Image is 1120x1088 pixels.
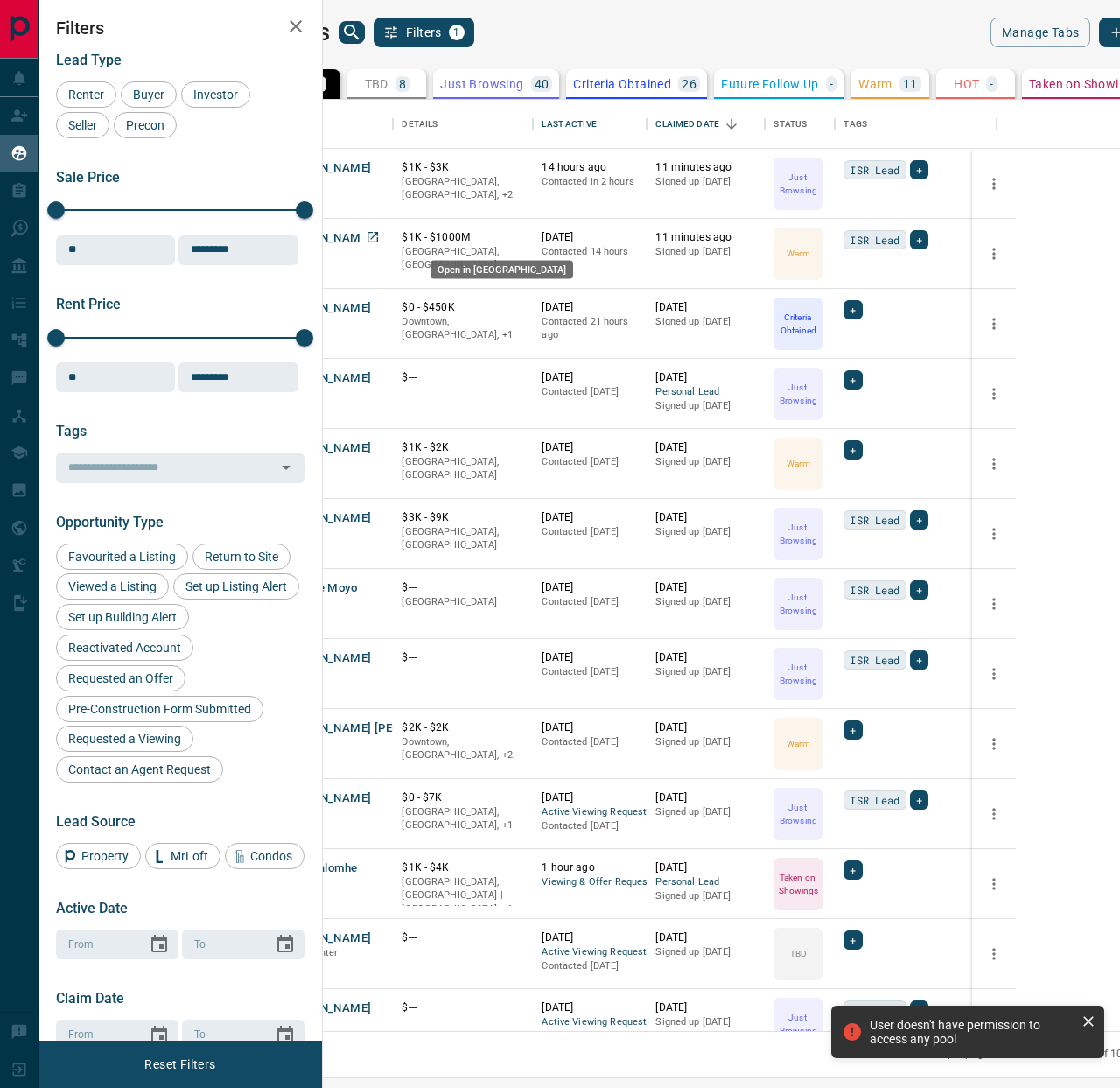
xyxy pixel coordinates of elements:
span: Opportunity Type [56,514,164,530]
div: Open in [GEOGRAPHIC_DATA] [430,261,573,279]
p: Warm [787,457,809,470]
p: Criteria Obtained [775,311,821,337]
span: Active Viewing Request [542,805,638,820]
span: + [850,441,856,459]
p: $0 - $450K [402,300,524,315]
div: + [843,440,862,460]
span: Viewing & Offer Request [542,875,638,890]
span: Active Viewing Request [542,945,638,960]
p: $--- [402,650,524,665]
span: 1 [451,26,463,39]
div: Tags [843,100,867,149]
span: Reactivated Account [62,641,187,655]
p: [GEOGRAPHIC_DATA], [GEOGRAPHIC_DATA] [402,455,524,482]
div: Name [270,100,393,149]
span: ISR Lead [850,651,899,669]
div: + [910,1000,928,1020]
p: [DATE] [655,720,756,735]
button: more [981,451,1007,477]
p: Signed up [DATE] [655,665,756,679]
span: Renter [62,88,110,102]
div: Pre-Construction Form Submitted [56,696,263,722]
p: Just Browsing [775,1011,821,1037]
p: [GEOGRAPHIC_DATA], [GEOGRAPHIC_DATA] [402,245,524,272]
p: Contacted [DATE] [542,819,638,833]
span: + [916,161,922,179]
span: + [850,371,856,389]
button: more [981,591,1007,617]
div: Last Active [533,100,647,149]
p: $3K - $9K [402,510,524,525]
span: + [916,651,922,669]
p: Warm [858,78,892,90]
p: Just Browsing [775,381,821,407]
span: Property [75,849,135,863]
span: + [916,511,922,529]
button: more [981,171,1007,197]
p: [DATE] [542,580,638,595]
p: [DATE] [542,370,638,385]
p: Signed up [DATE] [655,805,756,819]
p: $0 - $7K [402,790,524,805]
span: + [916,581,922,599]
span: Contact an Agent Request [62,762,217,776]
p: Midtown | Central, Toronto [402,175,524,202]
span: + [916,1001,922,1019]
div: + [910,160,928,179]
p: Signed up [DATE] [655,525,756,539]
span: MrLoft [164,849,214,863]
p: 1 hour ago [542,860,638,875]
p: Signed up [DATE] [655,455,756,469]
div: Details [393,100,533,149]
button: Choose date [268,927,303,962]
p: [DATE] [542,720,638,735]
p: Just Browsing [775,521,821,547]
span: Lead Type [56,52,122,68]
p: Signed up [DATE] [655,399,756,413]
div: Return to Site [192,544,290,570]
p: Criteria Obtained [573,78,671,90]
span: + [850,931,856,949]
p: Contacted [DATE] [542,1029,638,1043]
button: more [981,381,1007,407]
p: Contacted [DATE] [542,525,638,539]
p: [DATE] [542,510,638,525]
div: Status [765,100,835,149]
p: Just Browsing [775,171,821,197]
div: + [910,650,928,670]
p: $--- [402,580,524,595]
span: + [916,231,922,249]
button: more [981,521,1007,547]
p: HOT [954,78,979,90]
button: [PERSON_NAME] [279,1000,371,1017]
p: [DATE] [542,930,638,945]
p: Taken on Showings [775,871,821,897]
p: $--- [402,370,524,385]
p: Contacted [DATE] [542,455,638,469]
div: + [910,230,928,249]
div: MrLoft [145,843,220,869]
div: Reactivated Account [56,635,193,661]
button: Filters1 [374,18,474,47]
button: Manage Tabs [990,18,1090,47]
p: Toronto [402,875,524,916]
div: Tags [835,100,997,149]
div: Status [773,100,807,149]
p: 11 minutes ago [655,230,756,245]
span: Buyer [127,88,171,102]
button: [PERSON_NAME] [279,300,371,317]
span: Viewed a Listing [62,579,163,593]
p: Just Browsing [440,78,523,90]
p: [DATE] [542,300,638,315]
p: [DATE] [655,300,756,315]
p: Signed up [DATE] [655,315,756,329]
button: [PERSON_NAME] [279,230,371,247]
p: [GEOGRAPHIC_DATA] [402,595,524,609]
button: more [981,941,1007,967]
span: ISR Lead [850,581,899,599]
span: ISR Lead [850,231,899,249]
button: Sort [719,112,744,137]
button: search button [339,21,365,44]
span: ISR Lead [850,161,899,179]
p: Signed up [DATE] [655,945,756,959]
